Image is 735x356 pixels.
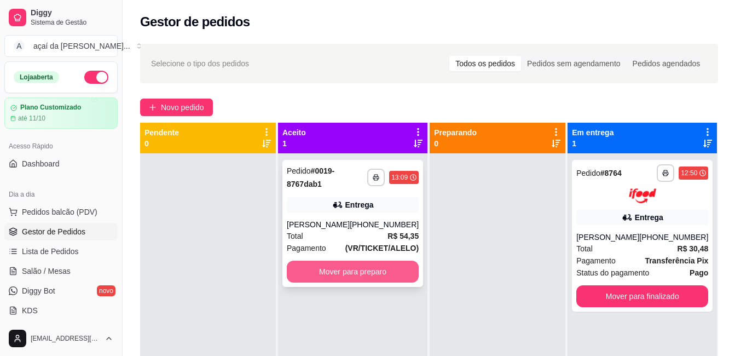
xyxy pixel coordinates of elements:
[576,232,639,243] div: [PERSON_NAME]
[350,219,419,230] div: [PHONE_NUMBER]
[391,173,408,182] div: 13:09
[645,256,708,265] strong: Transferência Pix
[22,246,79,257] span: Lista de Pedidos
[33,41,130,51] div: açaí da [PERSON_NAME] ...
[4,203,118,221] button: Pedidos balcão (PDV)
[345,244,419,252] strong: (VR/TICKET/ALELO)
[681,169,697,177] div: 12:50
[4,325,118,352] button: [EMAIL_ADDRESS][DOMAIN_NAME]
[449,56,521,71] div: Todos os pedidos
[22,305,38,316] span: KDS
[576,267,649,279] span: Status do pagamento
[282,138,306,149] p: 1
[387,232,419,240] strong: R$ 54,35
[18,114,45,123] article: até 11/10
[572,127,614,138] p: Em entrega
[140,13,250,31] h2: Gestor de pedidos
[4,186,118,203] div: Dia a dia
[4,302,118,319] a: KDS
[4,282,118,300] a: Diggy Botnovo
[287,261,419,283] button: Mover para preparo
[4,243,118,260] a: Lista de Pedidos
[4,137,118,155] div: Acesso Rápido
[84,71,108,84] button: Alterar Status
[4,35,118,57] button: Select a team
[140,99,213,116] button: Novo pedido
[627,56,707,71] div: Pedidos agendados
[31,18,113,27] span: Sistema de Gestão
[4,262,118,280] a: Salão / Mesas
[20,104,81,112] article: Plano Customizado
[161,101,204,113] span: Novo pedido
[151,58,249,70] span: Selecione o tipo dos pedidos
[287,242,326,254] span: Pagamento
[22,285,55,296] span: Diggy Bot
[22,158,60,169] span: Dashboard
[31,334,100,343] span: [EMAIL_ADDRESS][DOMAIN_NAME]
[678,244,709,253] strong: R$ 30,48
[14,41,25,51] span: A
[31,8,113,18] span: Diggy
[4,4,118,31] a: DiggySistema de Gestão
[629,188,656,203] img: ifood
[282,127,306,138] p: Aceito
[521,56,626,71] div: Pedidos sem agendamento
[434,138,477,149] p: 0
[576,243,593,255] span: Total
[287,219,350,230] div: [PERSON_NAME]
[4,97,118,129] a: Plano Customizadoaté 11/10
[4,223,118,240] a: Gestor de Pedidos
[287,166,311,175] span: Pedido
[14,71,59,83] div: Loja aberta
[22,206,97,217] span: Pedidos balcão (PDV)
[287,166,334,188] strong: # 0019-8767dab1
[144,138,179,149] p: 0
[22,226,85,237] span: Gestor de Pedidos
[4,155,118,173] a: Dashboard
[572,138,614,149] p: 1
[635,212,663,223] div: Entrega
[576,169,600,177] span: Pedido
[434,127,477,138] p: Preparando
[690,268,708,277] strong: Pago
[345,199,374,210] div: Entrega
[600,169,622,177] strong: # 8764
[144,127,179,138] p: Pendente
[149,104,157,111] span: plus
[576,255,616,267] span: Pagamento
[22,266,71,277] span: Salão / Mesas
[576,285,708,307] button: Mover para finalizado
[639,232,708,243] div: [PHONE_NUMBER]
[287,230,303,242] span: Total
